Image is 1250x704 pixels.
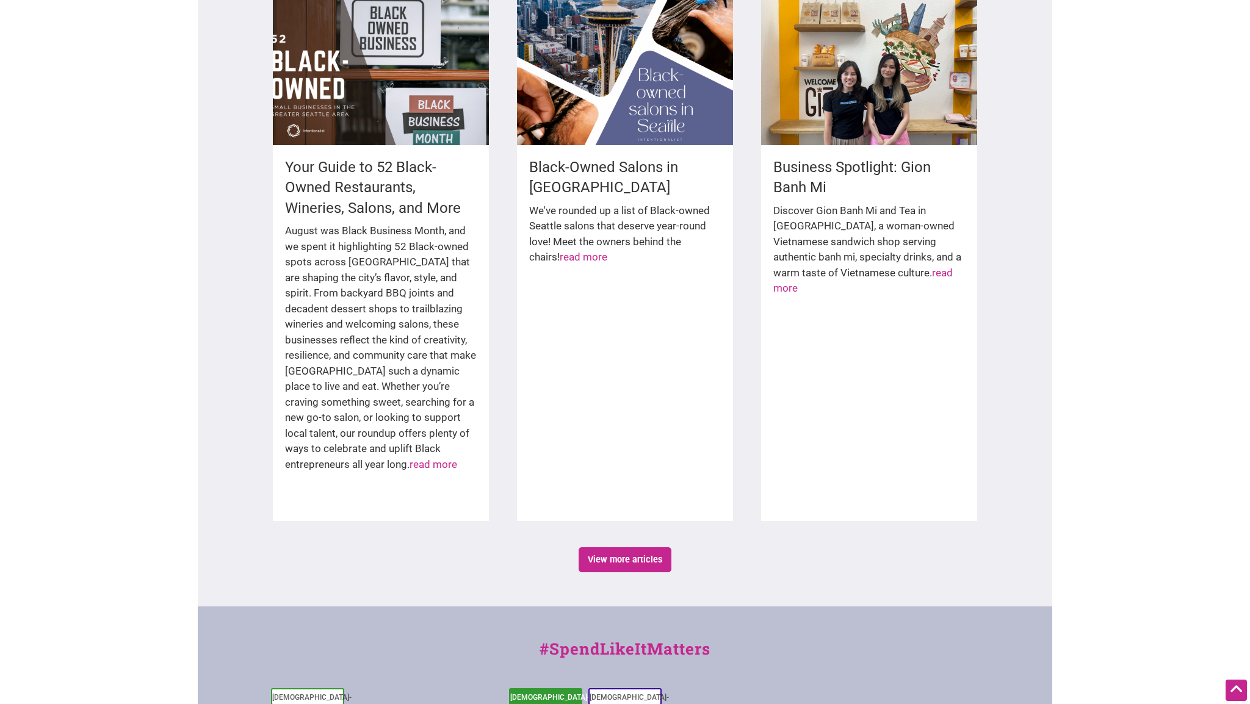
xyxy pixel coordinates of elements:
[579,547,672,572] a: View more articles
[410,458,457,470] a: read more
[773,157,965,198] h4: Business Spotlight: Gion Banh Mi
[285,223,477,484] div: August was Black Business Month, and we spent it highlighting 52 Black-owned spots across [GEOGRA...
[198,637,1052,673] div: #SpendLikeItMatters
[773,203,965,309] div: Discover Gion Banh Mi and Tea in [GEOGRAPHIC_DATA], a woman-owned Vietnamese sandwich shop servin...
[529,157,721,198] h4: Black-Owned Salons in [GEOGRAPHIC_DATA]
[1226,680,1247,701] div: Scroll Back to Top
[285,157,477,219] h4: Your Guide to 52 Black-Owned Restaurants, Wineries, Salons, and More
[529,203,721,278] div: We've rounded up a list of Black-owned Seattle salons that deserve year-round love! Meet the owne...
[560,251,607,263] a: read more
